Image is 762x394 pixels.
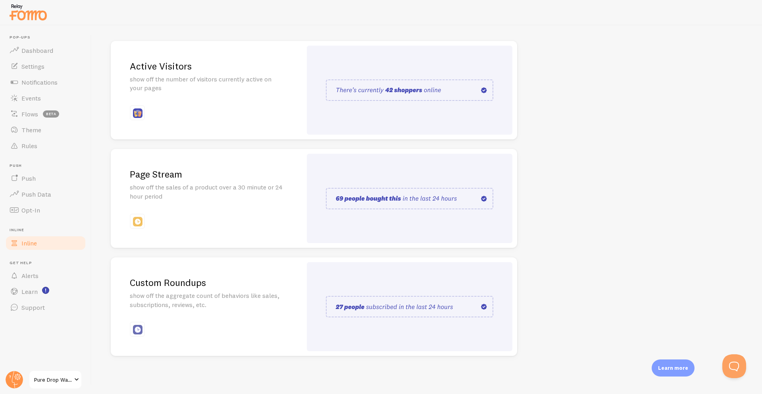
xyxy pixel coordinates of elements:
a: Pure Drop Water [29,370,82,389]
p: show off the aggregate count of behaviors like sales, subscriptions, reviews, etc. [130,291,283,309]
span: beta [43,110,59,118]
a: Rules [5,138,87,154]
span: Theme [21,126,41,134]
span: Notifications [21,78,58,86]
svg: <p>Watch New Feature Tutorials!</p> [42,287,49,294]
p: show off the number of visitors currently active on your pages [130,75,283,93]
img: page_stream.svg [326,188,493,209]
a: Inline [5,235,87,251]
span: Alerts [21,272,38,280]
a: Events [5,90,87,106]
p: show off the sales of a product over a 30 minute or 24 hour period [130,183,283,201]
a: Opt-In [5,202,87,218]
a: Push Data [5,186,87,202]
img: fomo_icons_page_stream.svg [133,217,142,226]
h2: Page Stream [130,168,283,180]
a: Flows beta [5,106,87,122]
span: Dashboard [21,46,53,54]
div: Learn more [652,359,695,377]
span: Get Help [10,261,87,266]
span: Inline [21,239,37,247]
a: Dashboard [5,42,87,58]
span: Push Data [21,190,51,198]
span: Flows [21,110,38,118]
h2: Active Visitors [130,60,283,72]
span: Inline [10,228,87,233]
span: Push [10,163,87,168]
span: Settings [21,62,44,70]
span: Opt-In [21,206,40,214]
a: Notifications [5,74,87,90]
span: Events [21,94,41,102]
h2: Custom Roundups [130,276,283,289]
a: Learn [5,284,87,299]
img: fomo-relay-logo-orange.svg [8,2,48,22]
img: fomo_icons_pageviews.svg [133,108,142,118]
span: Push [21,174,36,182]
img: custom_roundups.svg [326,296,493,317]
iframe: Help Scout Beacon - Open [722,354,746,378]
img: pageviews.svg [326,79,493,101]
a: Support [5,299,87,315]
span: Pure Drop Water [34,375,72,384]
span: Pop-ups [10,35,87,40]
a: Alerts [5,268,87,284]
a: Push [5,170,87,186]
a: Settings [5,58,87,74]
a: Theme [5,122,87,138]
span: Learn [21,288,38,295]
span: Support [21,303,45,311]
p: Learn more [658,364,688,372]
span: Rules [21,142,37,150]
img: fomo_icons_custom_roundups.svg [133,325,142,334]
